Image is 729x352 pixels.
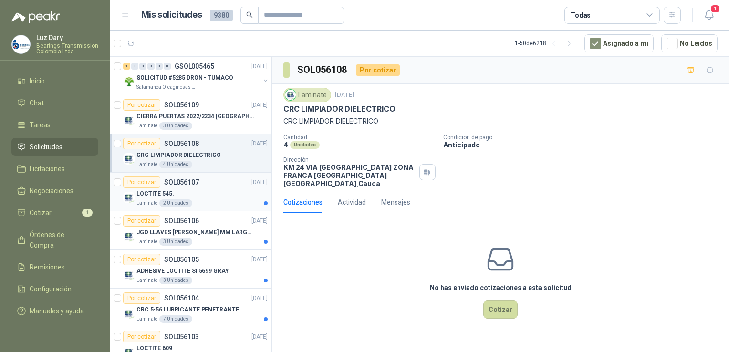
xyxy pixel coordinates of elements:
p: Laminate [136,315,157,323]
p: Bearings Transmission Colombia Ltda [36,43,98,54]
div: 7 Unidades [159,315,192,323]
img: Company Logo [123,153,135,165]
img: Company Logo [123,230,135,242]
span: Tareas [30,120,51,130]
p: JGO LLAVES [PERSON_NAME] MM LARGAS 4972M [PERSON_NAME] [136,228,255,237]
a: Manuales y ayuda [11,302,98,320]
a: Configuración [11,280,98,298]
img: Company Logo [123,114,135,126]
div: 3 Unidades [159,238,192,246]
span: Licitaciones [30,164,65,174]
span: 1 [82,209,93,217]
span: Cotizar [30,207,52,218]
div: 3 Unidades [159,277,192,284]
span: search [246,11,253,18]
img: Company Logo [285,90,296,100]
span: 1 [710,4,720,13]
span: Órdenes de Compra [30,229,89,250]
p: CRC LIMPIADOR DIELECTRICO [283,104,396,114]
p: [DATE] [251,294,268,303]
p: [DATE] [251,217,268,226]
p: SOL056105 [164,256,199,263]
a: Cotizar1 [11,204,98,222]
a: Por cotizarSOL056105[DATE] Company LogoADHESIVE LOCTITE SI 5699 GRAYLaminate3 Unidades [110,250,271,289]
div: 0 [139,63,146,70]
p: ADHESIVE LOCTITE SI 5699 GRAY [136,267,229,276]
img: Logo peakr [11,11,60,23]
span: 9380 [210,10,233,21]
span: Manuales y ayuda [30,306,84,316]
p: Salamanca Oleaginosas SAS [136,83,197,91]
div: Por cotizar [123,254,160,265]
p: Laminate [136,122,157,130]
p: CRC 5-56 LUBRICANTE PENETRANTE [136,305,239,314]
div: 2 Unidades [159,199,192,207]
p: SOL056107 [164,179,199,186]
a: Licitaciones [11,160,98,178]
span: Negociaciones [30,186,73,196]
span: Solicitudes [30,142,62,152]
div: Laminate [283,88,331,102]
a: Por cotizarSOL056104[DATE] Company LogoCRC 5-56 LUBRICANTE PENETRANTELaminate7 Unidades [110,289,271,327]
a: Por cotizarSOL056108[DATE] Company LogoCRC LIMPIADOR DIELECTRICOLaminate4 Unidades [110,134,271,173]
p: CRC LIMPIADOR DIELECTRICO [283,116,718,126]
p: 4 [283,141,288,149]
div: 1 - 50 de 6218 [515,36,577,51]
button: No Leídos [661,34,718,52]
p: [DATE] [251,139,268,148]
p: SOL056109 [164,102,199,108]
img: Company Logo [123,308,135,319]
h1: Mis solicitudes [141,8,202,22]
p: SOL056103 [164,333,199,340]
a: Por cotizarSOL056109[DATE] Company LogoCIERRA PUERTAS 2022/2234 [GEOGRAPHIC_DATA]Laminate3 Unidades [110,95,271,134]
p: GSOL005465 [175,63,214,70]
div: 0 [164,63,171,70]
p: [DATE] [251,101,268,110]
p: KM 24 VIA [GEOGRAPHIC_DATA] ZONA FRANCA [GEOGRAPHIC_DATA] [GEOGRAPHIC_DATA] , Cauca [283,163,416,187]
p: [DATE] [251,332,268,342]
button: Asignado a mi [584,34,654,52]
div: 4 Unidades [159,161,192,168]
a: Por cotizarSOL056107[DATE] Company LogoLOCTITE 545.Laminate2 Unidades [110,173,271,211]
span: Chat [30,98,44,108]
img: Company Logo [123,269,135,280]
p: SOL056106 [164,217,199,224]
div: Por cotizar [123,176,160,188]
div: Actividad [338,197,366,207]
span: Remisiones [30,262,65,272]
p: Laminate [136,161,157,168]
div: Por cotizar [123,292,160,304]
div: 0 [147,63,155,70]
p: Cantidad [283,134,436,141]
span: Configuración [30,284,72,294]
div: 0 [131,63,138,70]
div: Por cotizar [123,138,160,149]
p: Laminate [136,277,157,284]
h3: No has enviado cotizaciones a esta solicitud [430,282,572,293]
p: Anticipado [443,141,726,149]
p: Laminate [136,199,157,207]
a: Por cotizarSOL056106[DATE] Company LogoJGO LLAVES [PERSON_NAME] MM LARGAS 4972M [PERSON_NAME]Lami... [110,211,271,250]
div: Por cotizar [123,215,160,227]
a: Inicio [11,72,98,90]
div: Por cotizar [123,331,160,342]
p: CIERRA PUERTAS 2022/2234 [GEOGRAPHIC_DATA] [136,112,255,121]
div: Mensajes [381,197,410,207]
button: Cotizar [483,300,518,319]
a: Solicitudes [11,138,98,156]
div: 0 [156,63,163,70]
p: [DATE] [251,255,268,264]
p: SOL056108 [164,140,199,147]
div: Cotizaciones [283,197,323,207]
p: Condición de pago [443,134,726,141]
img: Company Logo [123,192,135,203]
p: [DATE] [251,62,268,71]
a: Órdenes de Compra [11,226,98,254]
h3: SOL056108 [297,62,348,77]
div: Por cotizar [123,99,160,111]
img: Company Logo [12,35,30,53]
p: Laminate [136,238,157,246]
p: LOCTITE 545. [136,189,174,198]
img: Company Logo [123,76,135,87]
a: Chat [11,94,98,112]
